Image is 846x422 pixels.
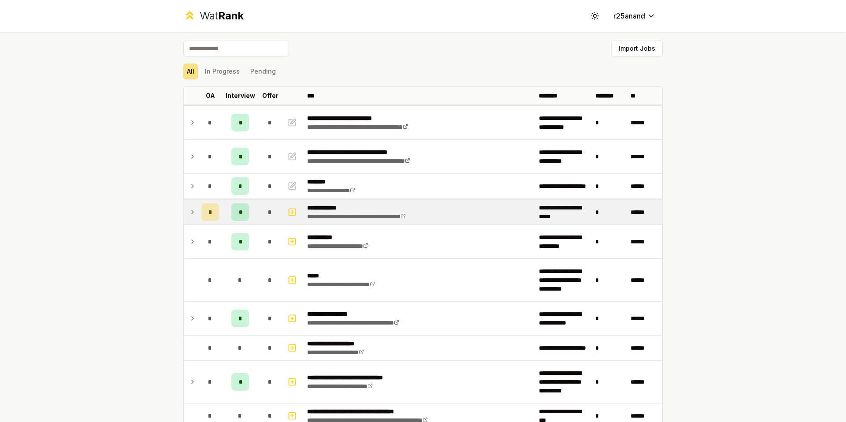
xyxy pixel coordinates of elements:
button: All [183,63,198,79]
span: r25anand [613,11,645,21]
button: In Progress [201,63,243,79]
p: Offer [262,91,278,100]
p: Interview [226,91,255,100]
button: r25anand [606,8,663,24]
button: Import Jobs [611,41,663,56]
a: WatRank [183,9,244,23]
button: Pending [247,63,279,79]
div: Wat [200,9,244,23]
span: Rank [218,9,244,22]
p: OA [206,91,215,100]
